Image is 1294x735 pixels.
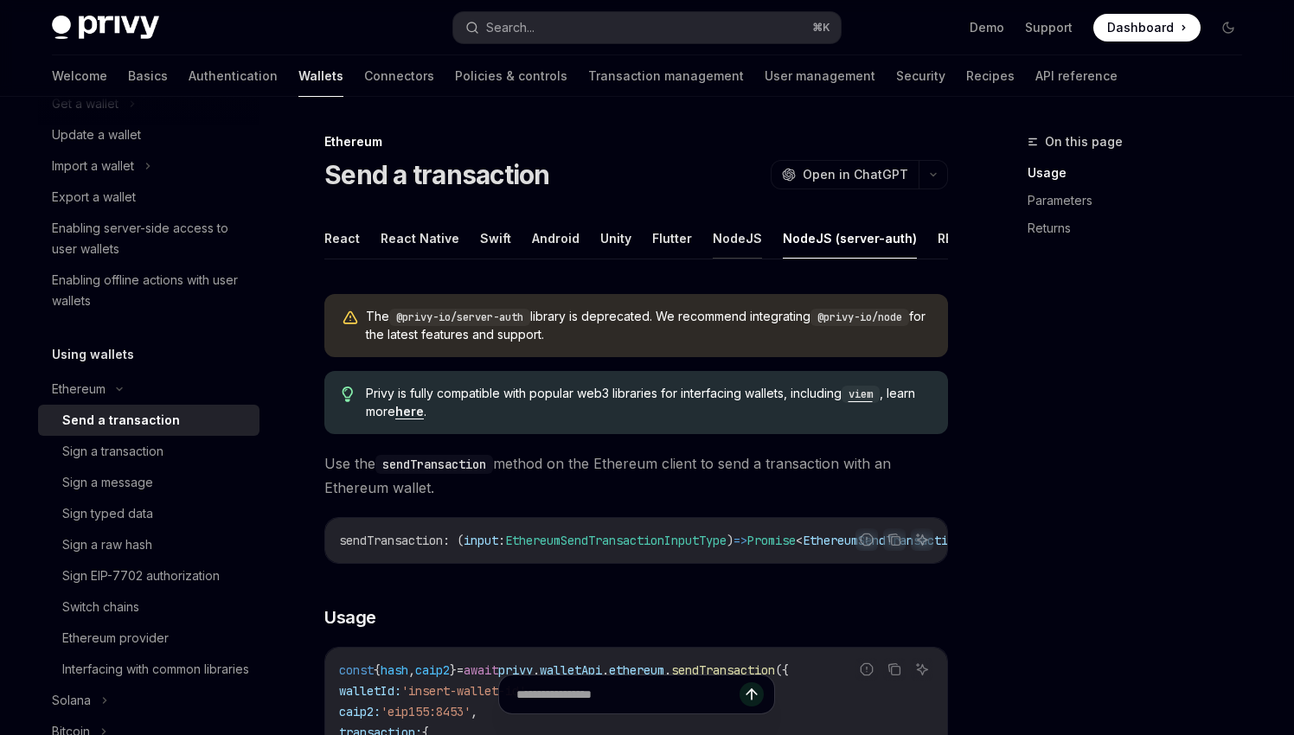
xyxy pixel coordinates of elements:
span: Use the method on the Ethereum client to send a transaction with an Ethereum wallet. [324,451,948,500]
span: On this page [1045,131,1123,152]
span: privy [498,662,533,678]
a: Wallets [298,55,343,97]
span: The library is deprecated. We recommend integrating for the latest features and support. [366,308,931,343]
a: Sign a raw hash [38,529,259,560]
img: dark logo [52,16,159,40]
span: , [408,662,415,678]
h1: Send a transaction [324,159,550,190]
span: EthereumSendTransactionInputType [505,533,727,548]
a: Returns [1028,214,1256,242]
div: Ethereum [324,133,948,150]
button: Copy the contents from the code block [883,658,906,681]
span: Usage [324,605,376,630]
span: sendTransaction [339,533,443,548]
span: walletApi [540,662,602,678]
a: Dashboard [1093,14,1201,42]
a: Transaction management [588,55,744,97]
div: Send a transaction [62,410,180,431]
div: Sign a transaction [62,441,163,462]
button: REST API [938,218,992,259]
div: Sign typed data [62,503,153,524]
div: Update a wallet [52,125,141,145]
button: Ask AI [911,658,933,681]
a: Export a wallet [38,182,259,213]
a: Send a transaction [38,405,259,436]
button: Flutter [652,218,692,259]
a: Policies & controls [455,55,567,97]
span: . [664,662,671,678]
button: Ask AI [911,528,933,551]
a: Demo [970,19,1004,36]
span: const [339,662,374,678]
span: ({ [775,662,789,678]
a: Security [896,55,945,97]
a: Enabling server-side access to user wallets [38,213,259,265]
span: } [450,662,457,678]
div: Import a wallet [52,156,134,176]
span: Privy is fully compatible with popular web3 libraries for interfacing wallets, including , learn ... [366,385,931,420]
span: { [374,662,381,678]
span: Open in ChatGPT [803,166,908,183]
div: Interfacing with common libraries [62,659,249,680]
span: Dashboard [1107,19,1174,36]
span: caip2 [415,662,450,678]
a: API reference [1035,55,1118,97]
button: Send message [740,682,764,706]
a: Parameters [1028,187,1256,214]
span: = [457,662,464,678]
code: sendTransaction [375,455,493,474]
a: Enabling offline actions with user wallets [38,265,259,316]
span: . [602,662,609,678]
div: Enabling server-side access to user wallets [52,218,249,259]
code: @privy-io/node [810,309,909,326]
a: Usage [1028,159,1256,187]
button: Open in ChatGPT [771,160,919,189]
a: Interfacing with common libraries [38,654,259,685]
span: EthereumSendTransactionResponseType [803,533,1045,548]
code: viem [842,386,880,403]
span: await [464,662,498,678]
button: Report incorrect code [855,658,878,681]
div: Ethereum [52,379,106,399]
a: Authentication [189,55,278,97]
a: User management [765,55,875,97]
a: Basics [128,55,168,97]
div: Sign EIP-7702 authorization [62,566,220,586]
a: Welcome [52,55,107,97]
svg: Warning [342,310,359,327]
button: Swift [480,218,511,259]
a: Sign a message [38,467,259,498]
button: NodeJS [713,218,762,259]
div: Switch chains [62,597,139,617]
div: Sign a raw hash [62,534,152,555]
span: : [498,533,505,548]
a: viem [842,386,880,400]
a: Recipes [966,55,1015,97]
div: Search... [486,17,535,38]
button: Android [532,218,580,259]
div: Sign a message [62,472,153,493]
button: Unity [600,218,631,259]
span: ethereum [609,662,664,678]
code: @privy-io/server-auth [389,309,530,326]
span: input [464,533,498,548]
button: React Native [381,218,459,259]
span: hash [381,662,408,678]
span: . [533,662,540,678]
span: Promise [747,533,796,548]
span: => [733,533,747,548]
div: Ethereum provider [62,628,169,649]
a: Ethereum provider [38,623,259,654]
button: Copy the contents from the code block [883,528,906,551]
div: Solana [52,690,91,711]
h5: Using wallets [52,344,134,365]
a: here [395,404,424,419]
span: : ( [443,533,464,548]
span: ⌘ K [812,21,830,35]
div: Export a wallet [52,187,136,208]
span: ) [727,533,733,548]
button: React [324,218,360,259]
button: Toggle dark mode [1214,14,1242,42]
div: Enabling offline actions with user wallets [52,270,249,311]
a: Sign EIP-7702 authorization [38,560,259,591]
